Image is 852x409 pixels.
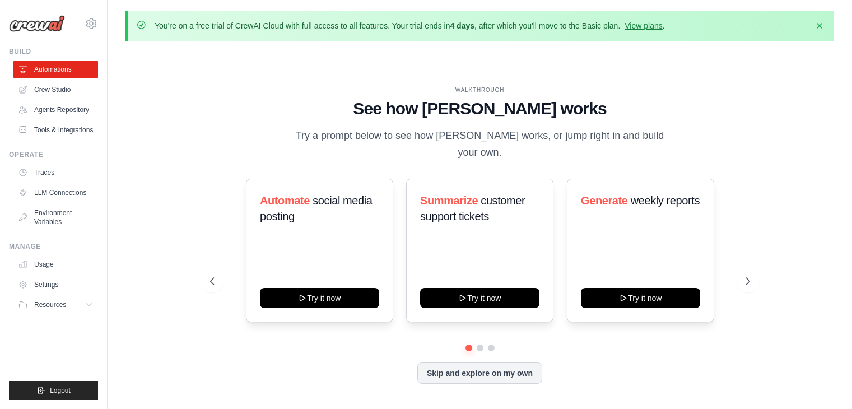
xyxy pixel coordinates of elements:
[155,20,665,31] p: You're on a free trial of CrewAI Cloud with full access to all features. Your trial ends in , aft...
[292,128,668,161] p: Try a prompt below to see how [PERSON_NAME] works, or jump right in and build your own.
[13,255,98,273] a: Usage
[260,194,310,207] span: Automate
[260,194,373,222] span: social media posting
[581,288,700,308] button: Try it now
[420,288,539,308] button: Try it now
[9,15,65,32] img: Logo
[420,194,478,207] span: Summarize
[9,47,98,56] div: Build
[631,194,700,207] span: weekly reports
[9,242,98,251] div: Manage
[13,61,98,78] a: Automations
[13,164,98,182] a: Traces
[260,288,379,308] button: Try it now
[50,386,71,395] span: Logout
[625,21,662,30] a: View plans
[13,204,98,231] a: Environment Variables
[420,194,525,222] span: customer support tickets
[13,121,98,139] a: Tools & Integrations
[450,21,474,30] strong: 4 days
[13,296,98,314] button: Resources
[581,194,628,207] span: Generate
[210,99,750,119] h1: See how [PERSON_NAME] works
[13,276,98,294] a: Settings
[13,81,98,99] a: Crew Studio
[417,362,542,384] button: Skip and explore on my own
[34,300,66,309] span: Resources
[13,101,98,119] a: Agents Repository
[9,381,98,400] button: Logout
[13,184,98,202] a: LLM Connections
[9,150,98,159] div: Operate
[210,86,750,94] div: WALKTHROUGH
